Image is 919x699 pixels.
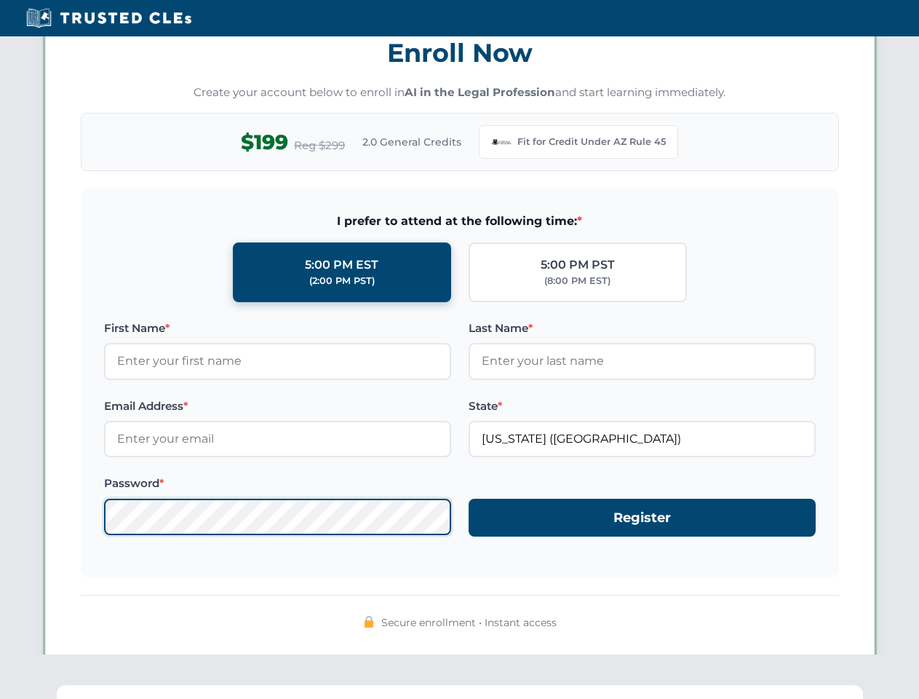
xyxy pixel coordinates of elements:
div: (8:00 PM EST) [544,274,610,288]
label: Email Address [104,398,451,415]
div: 5:00 PM PST [541,256,615,275]
p: Create your account below to enroll in and start learning immediately. [81,84,839,101]
img: Arizona Bar [491,132,512,152]
input: Arizona (AZ) [469,421,816,457]
span: Secure enrollment • Instant access [381,615,557,631]
span: 2.0 General Credits [362,134,461,150]
span: $199 [241,126,288,159]
label: State [469,398,816,415]
label: Password [104,475,451,492]
label: First Name [104,320,451,337]
label: Last Name [469,320,816,337]
span: I prefer to attend at the following time: [104,212,816,231]
div: (2:00 PM PST) [309,274,375,288]
span: Reg $299 [294,137,345,154]
input: Enter your email [104,421,451,457]
div: 5:00 PM EST [305,256,378,275]
input: Enter your first name [104,343,451,379]
button: Register [469,499,816,537]
img: 🔒 [363,616,375,628]
h3: Enroll Now [81,30,839,76]
strong: AI in the Legal Profession [405,85,555,99]
span: Fit for Credit Under AZ Rule 45 [517,135,666,149]
input: Enter your last name [469,343,816,379]
img: Trusted CLEs [22,7,196,29]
